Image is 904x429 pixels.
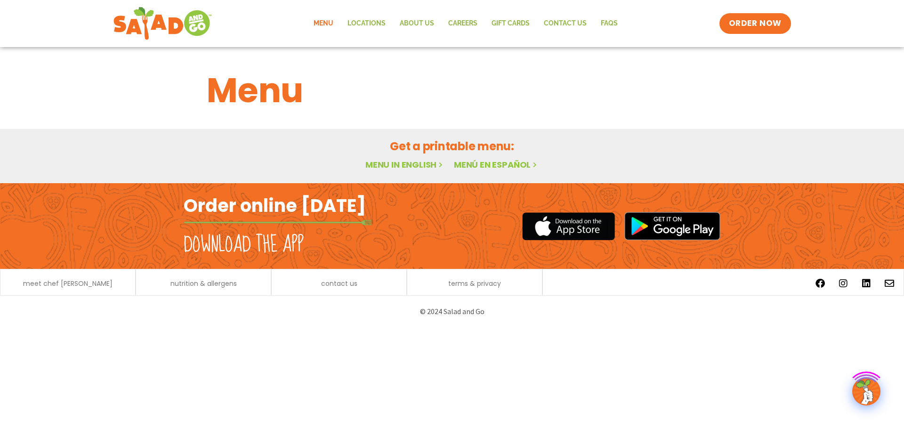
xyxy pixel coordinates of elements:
a: FAQs [594,13,625,34]
a: Locations [340,13,393,34]
a: meet chef [PERSON_NAME] [23,280,113,287]
a: terms & privacy [448,280,501,287]
a: ORDER NOW [719,13,791,34]
a: GIFT CARDS [484,13,537,34]
nav: Menu [307,13,625,34]
a: contact us [321,280,357,287]
a: Careers [441,13,484,34]
h2: Download the app [184,232,304,258]
a: Menu in English [365,159,444,170]
a: Menú en español [454,159,539,170]
img: appstore [522,211,615,242]
a: Contact Us [537,13,594,34]
p: © 2024 Salad and Go [188,305,716,318]
a: Menu [307,13,340,34]
img: fork [184,220,372,225]
img: google_play [624,212,720,240]
h1: Menu [207,65,697,116]
h2: Order online [DATE] [184,194,366,217]
a: About Us [393,13,441,34]
a: nutrition & allergens [170,280,237,287]
span: ORDER NOW [729,18,782,29]
img: new-SAG-logo-768×292 [113,5,212,42]
h2: Get a printable menu: [207,138,697,154]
